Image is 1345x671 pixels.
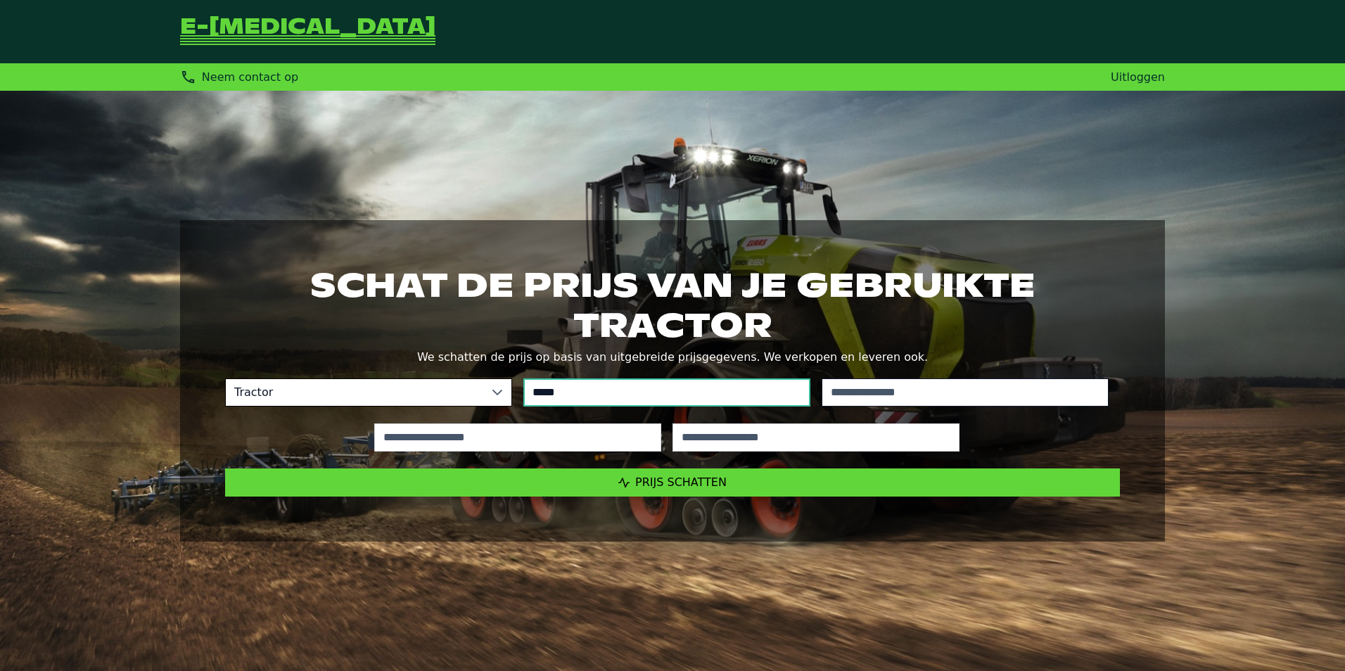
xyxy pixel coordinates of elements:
[635,475,727,489] span: Prijs schatten
[202,70,298,84] span: Neem contact op
[180,69,298,85] div: Neem contact op
[225,265,1120,344] h1: Schat de prijs van je gebruikte tractor
[1111,70,1165,84] a: Uitloggen
[180,17,435,46] a: Terug naar de startpagina
[225,468,1120,497] button: Prijs schatten
[225,347,1120,367] p: We schatten de prijs op basis van uitgebreide prijsgegevens. We verkopen en leveren ook.
[226,379,483,406] span: Tractor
